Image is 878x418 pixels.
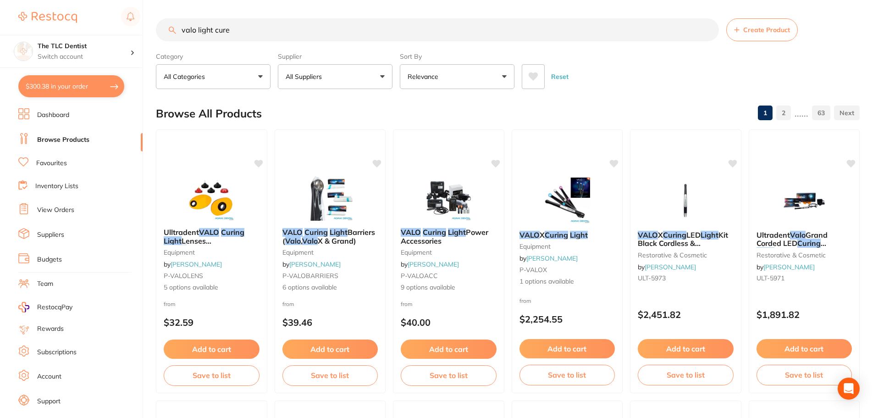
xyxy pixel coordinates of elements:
[282,340,378,359] button: Add to cart
[164,272,203,280] span: P-VALOLENS
[318,236,356,245] span: X & Grand)
[330,228,348,237] em: Light
[156,18,719,41] input: Search Products
[743,26,790,33] span: Create Product
[37,348,77,357] a: Subscriptions
[638,230,728,256] span: Kit Black Cordless & accessories
[838,378,860,400] div: Open Intercom Messenger
[408,72,442,81] p: Relevance
[401,283,497,292] span: 9 options available
[401,340,497,359] button: Add to cart
[164,228,260,245] b: Ulltradent VALO Curing Light Lenses & Light Shields
[37,135,89,145] a: Browse Products
[38,52,130,61] p: Switch account
[182,175,241,221] img: Ulltradent VALO Curing Light Lenses & Light Shields
[774,178,834,223] img: Ultradent Valo Grand Corded LED Curing Light and Accessories - Matte Black
[18,302,29,312] img: RestocqPay
[282,272,338,280] span: P-VALOBARRIERS
[545,230,568,240] em: Curing
[757,274,784,282] span: ULT-5971
[164,236,211,254] span: Lenses &
[282,228,375,245] span: Barriers (
[282,260,341,268] span: by
[304,228,328,237] em: Curing
[164,72,209,81] p: All Categories
[570,230,588,240] em: Light
[726,18,798,41] button: Create Product
[221,228,244,237] em: Curing
[37,372,61,381] a: Account
[757,339,852,358] button: Add to cart
[164,301,176,307] span: from
[401,260,459,268] span: by
[169,245,187,254] em: Light
[35,182,78,191] a: Inventory Lists
[278,52,392,61] label: Supplier
[757,309,852,320] p: $1,891.82
[757,365,852,385] button: Save to list
[656,178,715,223] img: VALO X Curing LED Light Kit Black Cordless & accessories
[282,228,378,245] b: VALO Curing Light Barriers (Valo, Valo X & Grand)
[282,228,303,237] em: VALO
[37,255,62,264] a: Budgets
[282,249,378,256] small: equipment
[526,254,578,262] a: [PERSON_NAME]
[519,231,615,239] b: VALO X Curing Light
[776,104,791,122] a: 2
[302,236,318,245] em: Valo
[638,230,658,240] em: VALO
[423,228,446,237] em: Curing
[519,314,615,324] p: $2,254.55
[758,104,773,122] a: 1
[419,175,478,221] img: VALO Curing Light Power Accessories
[645,263,696,271] a: [PERSON_NAME]
[448,228,466,237] em: Light
[757,231,852,248] b: Ultradent Valo Grand Corded LED Curing Light and Accessories - Matte Black
[282,365,378,385] button: Save to list
[638,339,734,358] button: Add to cart
[401,228,497,245] b: VALO Curing Light Power Accessories
[156,64,271,89] button: All Categories
[400,52,514,61] label: Sort By
[18,12,77,23] img: Restocq Logo
[638,365,734,385] button: Save to list
[686,230,701,240] span: LED
[164,317,260,328] p: $32.59
[289,260,341,268] a: [PERSON_NAME]
[18,7,77,28] a: Restocq Logo
[37,111,69,120] a: Dashboard
[401,301,413,307] span: from
[156,52,271,61] label: Category
[701,230,718,240] em: Light
[37,279,53,289] a: Team
[164,249,260,256] small: equipment
[282,317,378,328] p: $39.46
[301,236,302,245] span: ,
[519,243,615,250] small: equipment
[282,301,294,307] span: from
[757,247,774,256] em: Light
[519,230,540,240] em: VALO
[401,228,488,245] span: Power Accessories
[164,236,182,245] em: Light
[37,324,64,334] a: Rewards
[164,365,260,385] button: Save to list
[519,365,615,385] button: Save to list
[638,263,696,271] span: by
[548,64,571,89] button: Reset
[14,42,33,61] img: The TLC Dentist
[199,228,219,237] em: VALO
[638,309,734,320] p: $2,451.82
[540,230,545,240] span: X
[286,72,326,81] p: All Suppliers
[401,228,421,237] em: VALO
[797,239,821,248] em: Curing
[537,178,597,223] img: VALO X Curing Light
[18,75,124,97] button: $300.38 in your order
[401,272,438,280] span: P-VALOACC
[757,247,836,265] span: and Accessories - Matte Black
[37,206,74,215] a: View Orders
[519,297,531,304] span: from
[187,245,248,254] span: [PERSON_NAME]
[519,254,578,262] span: by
